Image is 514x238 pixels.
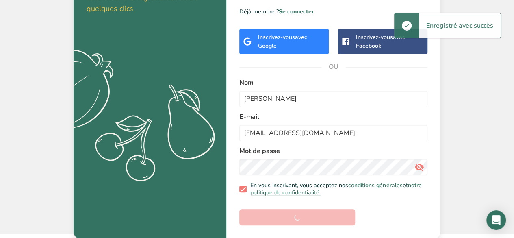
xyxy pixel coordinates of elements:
font: Mot de passe [239,146,280,155]
a: Se connecter [279,8,314,15]
input: John Doe [239,91,427,107]
font: et [402,181,408,189]
font: Inscrivez-vous [258,33,295,41]
font: OU [329,62,338,71]
font: Enregistré avec succès [426,21,493,30]
font: Déjà membre ? [239,8,279,15]
font: Inscrivez-vous [356,33,393,41]
font: E-mail [239,112,259,121]
font: Nom [239,78,254,87]
font: En vous inscrivant, vous acceptez nos [250,181,348,189]
a: conditions générales [348,181,402,189]
a: notre politique de confidentialité. [250,181,421,197]
div: Ouvrir Intercom Messenger [486,210,506,230]
input: email@exemple.com [239,125,427,141]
